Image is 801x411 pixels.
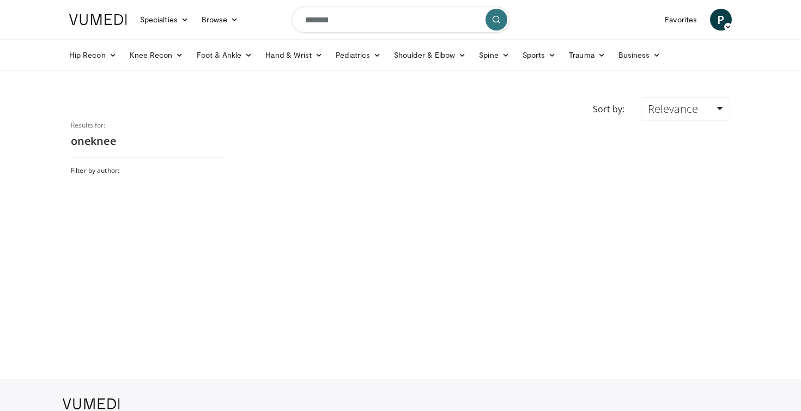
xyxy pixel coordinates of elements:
[195,9,245,31] a: Browse
[190,44,259,66] a: Foot & Ankle
[292,7,509,33] input: Search topics, interventions
[71,166,223,175] h3: Filter by author:
[658,9,703,31] a: Favorites
[329,44,387,66] a: Pediatrics
[472,44,515,66] a: Spine
[63,44,123,66] a: Hip Recon
[641,97,730,121] a: Relevance
[710,9,732,31] a: P
[69,14,127,25] img: VuMedi Logo
[585,97,633,121] div: Sort by:
[71,121,223,130] p: Results for:
[562,44,612,66] a: Trauma
[123,44,190,66] a: Knee Recon
[387,44,472,66] a: Shoulder & Elbow
[648,101,698,116] span: Relevance
[71,134,223,148] h2: oneknee
[133,9,195,31] a: Specialties
[612,44,667,66] a: Business
[516,44,563,66] a: Sports
[259,44,329,66] a: Hand & Wrist
[63,398,120,409] img: VuMedi Logo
